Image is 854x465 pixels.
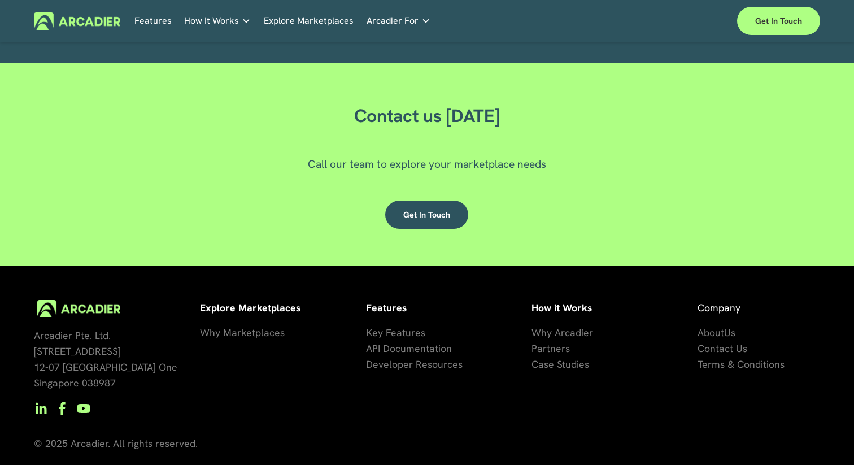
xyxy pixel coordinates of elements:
a: Facebook [55,402,69,415]
a: Why Marketplaces [200,325,285,341]
span: P [531,342,537,355]
strong: Features [366,301,407,314]
span: © 2025 Arcadier. All rights reserved. [34,437,198,450]
a: LinkedIn [34,402,47,415]
p: Call our team to explore your marketplace needs [202,157,651,172]
span: About [698,326,724,339]
iframe: Chat Widget [798,411,854,465]
a: Why Arcadier [531,325,593,341]
span: artners [537,342,570,355]
strong: How it Works [531,301,592,314]
span: How It Works [184,13,239,29]
a: Key Features [366,325,425,341]
span: Terms & Conditions [698,358,785,371]
span: Key Features [366,326,425,339]
a: API Documentation [366,341,452,357]
a: Get in touch [385,201,468,229]
span: Arcadier For [367,13,419,29]
span: Why Arcadier [531,326,593,339]
a: Get in touch [737,7,820,35]
a: YouTube [77,402,90,415]
a: P [531,341,537,357]
span: Why Marketplaces [200,326,285,339]
strong: Explore Marketplaces [200,301,300,314]
a: folder dropdown [184,12,251,30]
a: Features [134,12,172,30]
a: Developer Resources [366,357,463,372]
a: Contact Us [698,341,747,357]
a: folder dropdown [367,12,430,30]
a: Explore Marketplaces [264,12,354,30]
span: Ca [531,358,544,371]
a: se Studies [544,357,589,372]
a: artners [537,341,570,357]
span: Contact Us [698,342,747,355]
a: Ca [531,357,544,372]
span: Arcadier Pte. Ltd. [STREET_ADDRESS] 12-07 [GEOGRAPHIC_DATA] One Singapore 038987 [34,329,177,389]
span: Us [724,326,735,339]
span: Company [698,301,740,314]
span: Developer Resources [366,358,463,371]
span: se Studies [544,358,589,371]
img: Arcadier [34,12,120,30]
span: API Documentation [366,342,452,355]
a: About [698,325,724,341]
a: Terms & Conditions [698,357,785,372]
h2: Contact us [DATE] [303,105,551,128]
